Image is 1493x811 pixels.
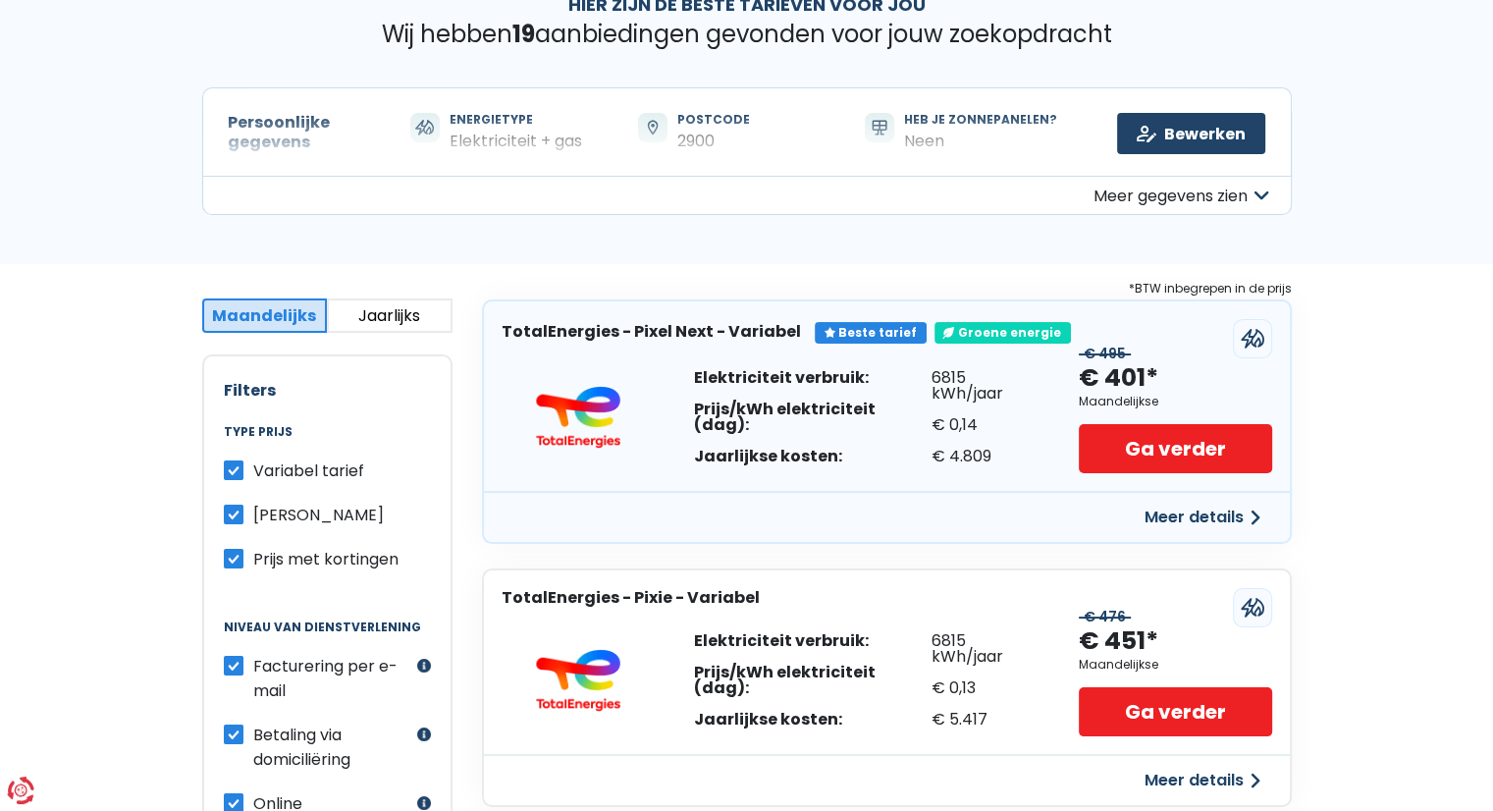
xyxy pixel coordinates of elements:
[1133,500,1272,535] button: Meer details
[1079,346,1131,362] div: € 495
[224,425,431,459] legend: Type prijs
[932,449,1040,464] div: € 4.809
[1117,113,1265,154] a: Bewerken
[932,417,1040,433] div: € 0,14
[1133,763,1272,798] button: Meer details
[694,370,932,386] div: Elektriciteit verbruik:
[1079,625,1158,658] div: € 451*
[519,386,637,449] img: TotalEnergies
[932,370,1040,402] div: 6815 kWh/jaar
[1079,362,1158,395] div: € 401*
[1079,658,1158,672] div: Maandelijkse
[1079,424,1271,473] a: Ga verder
[224,621,431,654] legend: Niveau van dienstverlening
[253,504,384,526] span: [PERSON_NAME]
[202,298,328,333] button: Maandelijks
[253,460,364,482] span: Variabel tarief
[1079,687,1271,736] a: Ga verder
[694,402,932,433] div: Prijs/kWh elektriciteit (dag):
[934,322,1071,344] div: Groene energie
[502,588,760,607] h3: TotalEnergies - Pixie - Variabel
[694,665,932,696] div: Prijs/kWh elektriciteit (dag):
[519,649,637,712] img: TotalEnergies
[327,298,453,333] button: Jaarlijks
[932,633,1040,665] div: 6815 kWh/jaar
[202,21,1292,49] p: Wij hebben aanbiedingen gevonden voor jouw zoekopdracht
[932,680,1040,696] div: € 0,13
[932,712,1040,728] div: € 5.417
[815,322,927,344] div: Beste tarief
[202,176,1292,215] button: Meer gegevens zien
[253,548,399,570] span: Prijs met kortingen
[224,381,431,400] h2: Filters
[1079,609,1131,625] div: € 476
[512,18,535,50] span: 19
[502,322,801,341] h3: TotalEnergies - Pixel Next - Variabel
[482,278,1292,299] div: *BTW inbegrepen in de prijs
[1079,395,1158,408] div: Maandelijkse
[694,633,932,649] div: Elektriciteit verbruik:
[694,449,932,464] div: Jaarlijkse kosten:
[253,723,412,772] label: Betaling via domiciliëring
[694,712,932,728] div: Jaarlijkse kosten:
[253,654,412,703] label: Facturering per e-mail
